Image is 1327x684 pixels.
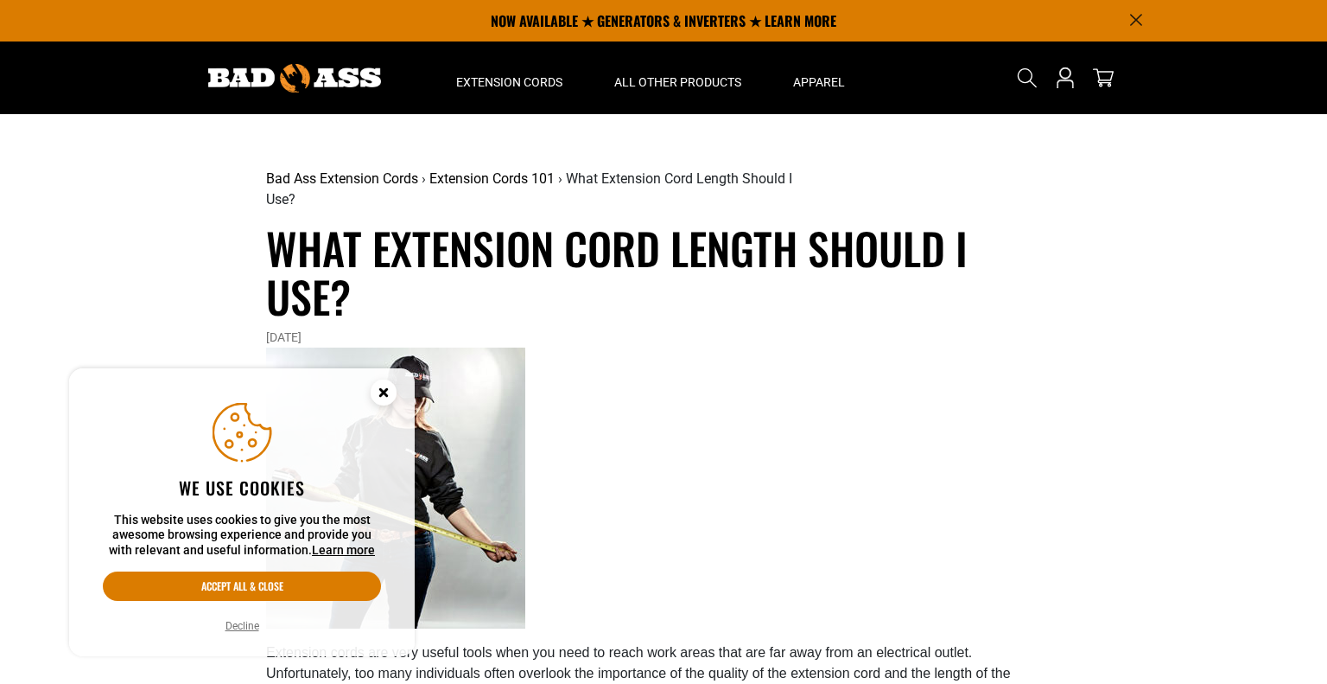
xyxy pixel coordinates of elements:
img: Bad Ass Extension Cords [208,64,381,93]
button: Decline [220,617,264,635]
aside: Cookie Consent [69,368,415,657]
img: woman measures for extension cord [266,348,525,629]
nav: breadcrumbs [266,169,796,210]
a: Extension Cords 101 [429,170,555,187]
span: Apparel [793,74,845,90]
h2: We use cookies [103,476,381,499]
a: Learn more [312,543,375,557]
summary: Search [1013,64,1041,92]
h1: What Extension Cord Length Should I Use? [266,223,1061,320]
time: [DATE] [266,330,302,344]
summary: Apparel [767,42,871,114]
span: All Other Products [614,74,741,90]
button: Accept all & close [103,572,381,601]
summary: All Other Products [588,42,767,114]
span: Extension Cords [456,74,562,90]
a: Bad Ass Extension Cords [266,170,418,187]
span: › [422,170,426,187]
p: This website uses cookies to give you the most awesome browsing experience and provide you with r... [103,513,381,559]
span: › [558,170,562,187]
summary: Extension Cords [430,42,588,114]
